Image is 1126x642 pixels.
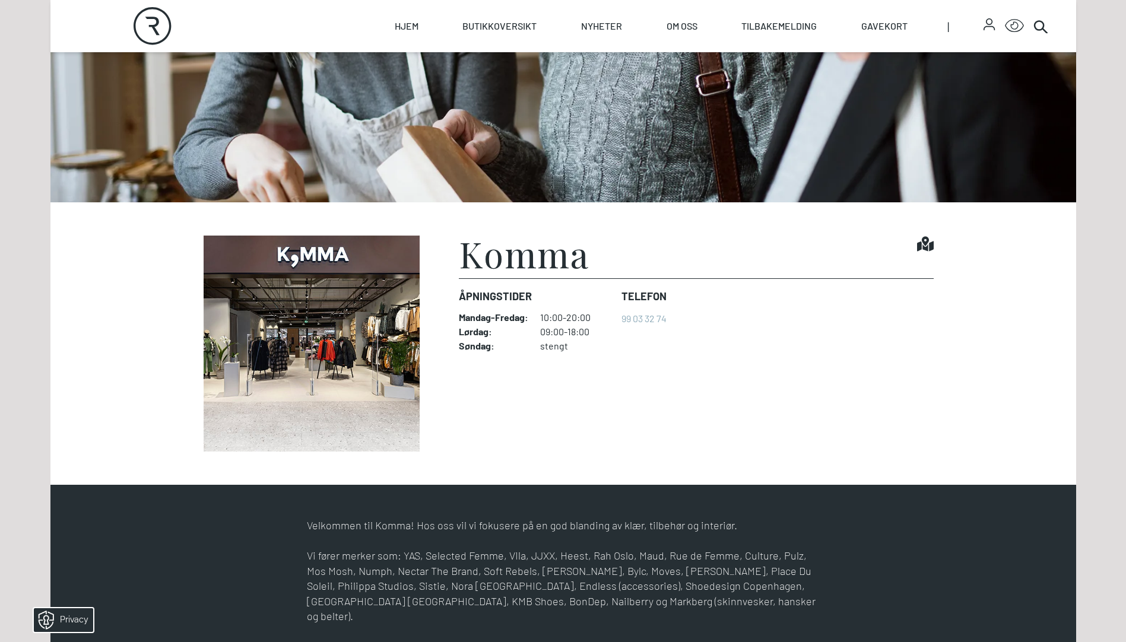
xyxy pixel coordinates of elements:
[540,340,612,352] dd: stengt
[621,288,667,304] dt: Telefon
[459,340,528,352] dt: Søndag :
[307,548,820,624] p: Vi fører merker som: YAS, Selected Femme, VIla, JJXX, Heest, Rah Oslo, Maud, Rue de Femme, Cultur...
[459,236,589,271] h1: Komma
[307,518,820,533] p: Velkommen til Komma! Hos oss vil vi fokusere på en god blanding av klær, tilbehør og interiør.
[459,312,528,323] dt: Mandag - Fredag :
[987,262,1016,269] div: © Mappedin
[459,288,612,304] dt: Åpningstider
[984,260,1026,269] details: Attribution
[12,604,109,636] iframe: Manage Preferences
[621,313,667,324] a: 99 03 32 74
[459,326,528,338] dt: Lørdag :
[1005,17,1024,36] button: Open Accessibility Menu
[540,312,612,323] dd: 10:00-20:00
[540,326,612,338] dd: 09:00-18:00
